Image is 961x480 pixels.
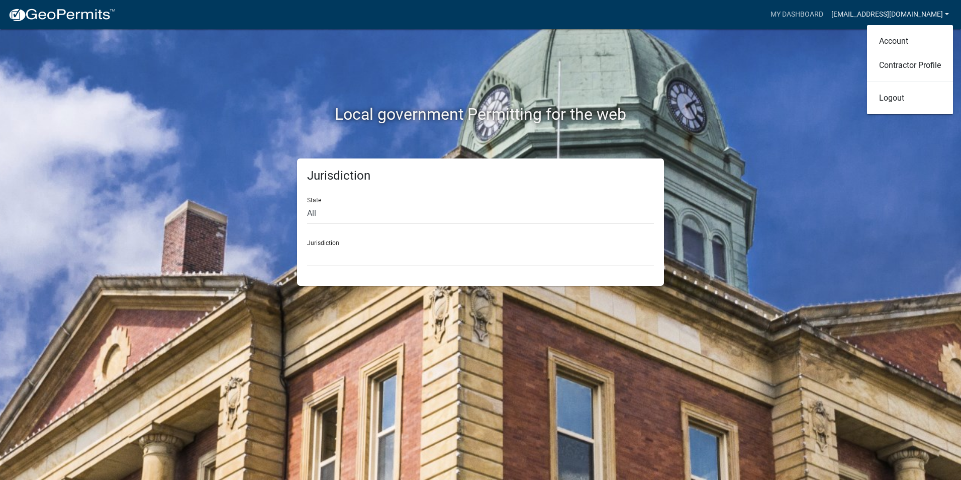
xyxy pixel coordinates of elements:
[307,169,654,183] h5: Jurisdiction
[867,53,953,77] a: Contractor Profile
[766,5,827,24] a: My Dashboard
[827,5,953,24] a: [EMAIL_ADDRESS][DOMAIN_NAME]
[202,105,759,124] h2: Local government Permitting for the web
[867,25,953,114] div: [EMAIL_ADDRESS][DOMAIN_NAME]
[867,86,953,110] a: Logout
[867,29,953,53] a: Account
